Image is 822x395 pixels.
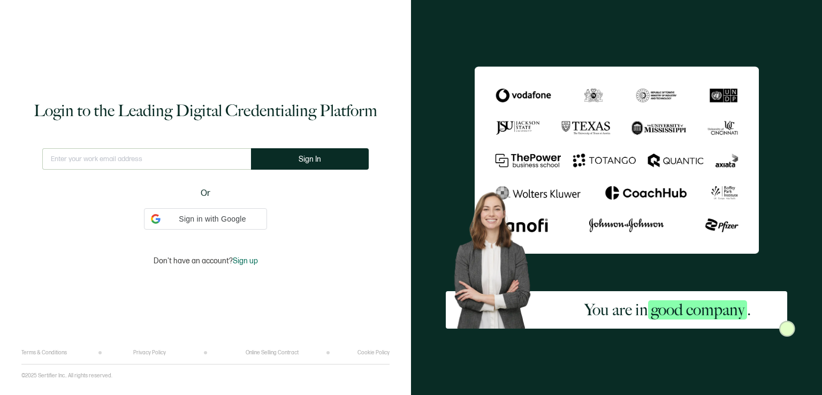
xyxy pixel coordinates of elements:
span: Or [201,187,210,200]
img: Sertifier Login - You are in <span class="strong-h">good company</span>. [475,66,759,254]
span: Sign up [233,256,258,265]
a: Cookie Policy [357,350,390,356]
input: Enter your work email address [42,148,251,170]
div: Sign in with Google [144,208,267,230]
button: Sign In [251,148,369,170]
a: Terms & Conditions [21,350,67,356]
span: good company [648,300,747,320]
p: ©2025 Sertifier Inc.. All rights reserved. [21,373,112,379]
h2: You are in . [584,299,751,321]
a: Online Selling Contract [246,350,299,356]
img: Sertifier Login - You are in <span class="strong-h">good company</span>. Hero [446,185,548,329]
h1: Login to the Leading Digital Credentialing Platform [34,100,377,121]
span: Sign In [299,155,321,163]
p: Don't have an account? [154,256,258,265]
a: Privacy Policy [133,350,166,356]
span: Sign in with Google [165,214,260,225]
img: Sertifier Login [779,321,795,337]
